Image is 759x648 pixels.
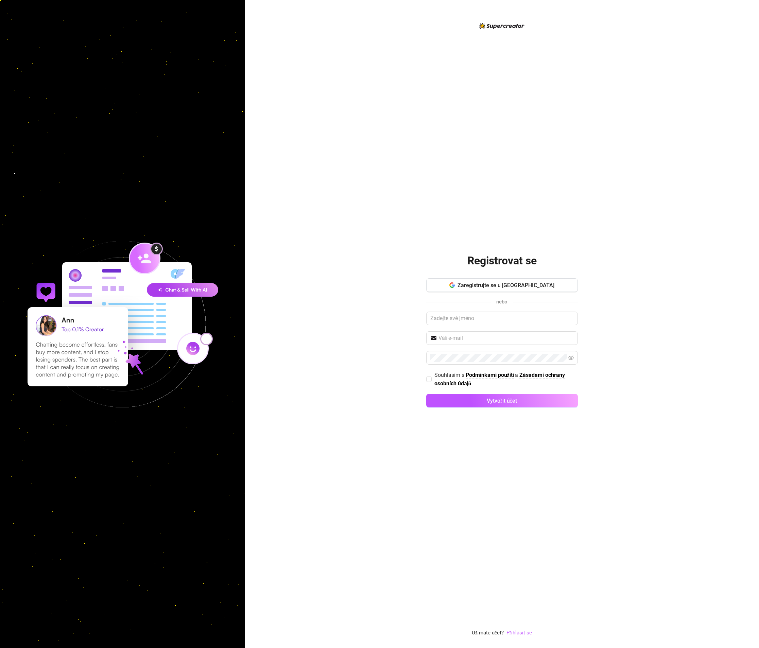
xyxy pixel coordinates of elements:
[466,372,514,379] a: Podmínkami použití
[496,299,507,305] font: nebo
[434,372,565,387] a: Zásadami ochrany osobních údajů
[466,372,514,378] font: Podmínkami použití
[426,394,578,407] button: Vytvořit účet
[506,629,532,637] a: Přihlásit se
[472,630,503,636] font: Už máte účet?
[5,207,240,442] img: signup-background-D0MIrEPF.svg
[479,23,524,29] img: logo-BBDzfeDw.svg
[467,254,537,267] font: Registrovat se
[426,312,578,325] input: Zadejte své jméno
[487,398,517,404] font: Vytvořit účet
[568,355,574,361] span: neviditelný pro oko
[438,334,574,342] input: Váš e-mail
[458,282,554,288] font: Zaregistrujte se u [GEOGRAPHIC_DATA]
[506,630,532,636] font: Přihlásit se
[426,278,578,292] button: Zaregistrujte se u [GEOGRAPHIC_DATA]
[434,372,464,378] font: Souhlasím s
[515,372,518,378] font: a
